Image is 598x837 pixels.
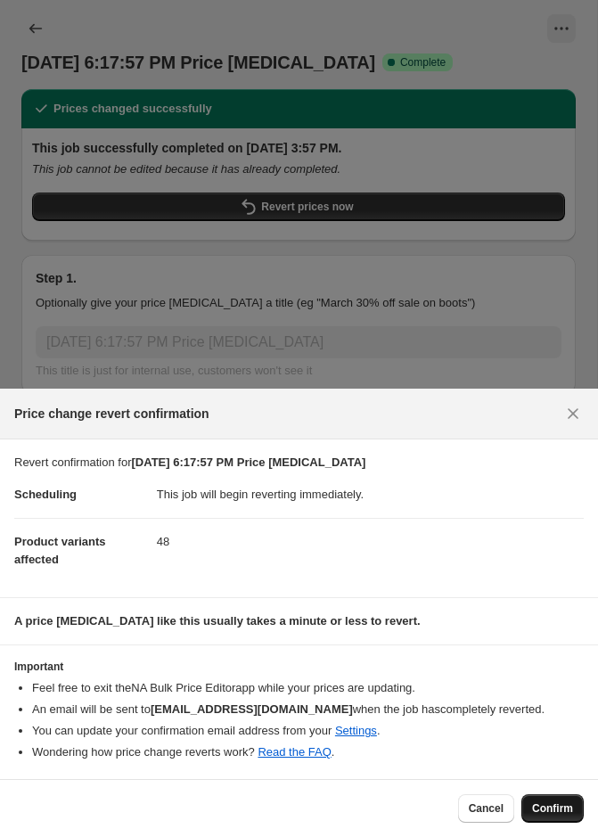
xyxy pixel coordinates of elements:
[32,679,584,697] li: Feel free to exit the NA Bulk Price Editor app while your prices are updating.
[32,743,584,761] li: Wondering how price change reverts work? .
[157,472,584,518] dd: This job will begin reverting immediately.
[258,745,331,759] a: Read the FAQ
[151,702,353,716] b: [EMAIL_ADDRESS][DOMAIN_NAME]
[532,801,573,816] span: Confirm
[559,399,587,428] button: Close
[335,724,377,737] a: Settings
[14,535,106,566] span: Product variants affected
[32,701,584,718] li: An email will be sent to when the job has completely reverted .
[14,454,584,472] p: Revert confirmation for
[14,614,421,628] b: A price [MEDICAL_DATA] like this usually takes a minute or less to revert.
[157,518,584,565] dd: 48
[132,455,366,469] b: [DATE] 6:17:57 PM Price [MEDICAL_DATA]
[14,405,209,423] span: Price change revert confirmation
[521,794,584,823] button: Confirm
[14,488,77,501] span: Scheduling
[469,801,504,816] span: Cancel
[458,794,514,823] button: Cancel
[14,660,584,674] h3: Important
[32,722,584,740] li: You can update your confirmation email address from your .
